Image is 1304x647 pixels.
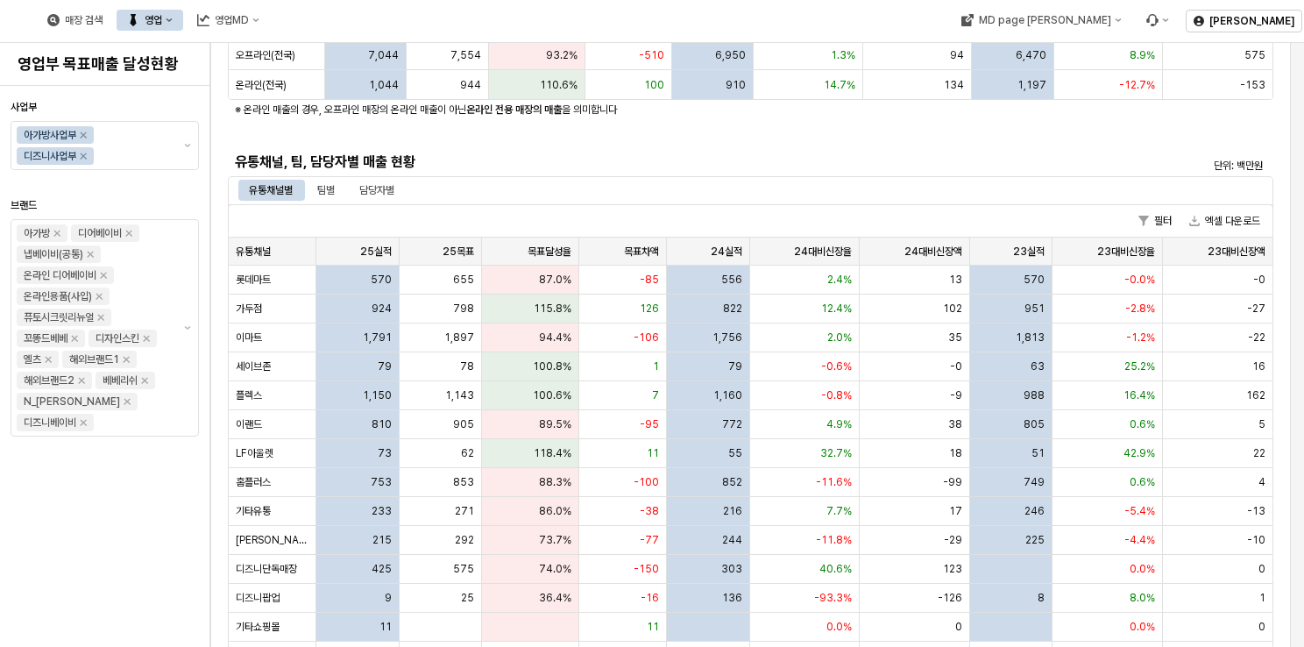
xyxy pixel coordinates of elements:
[45,356,52,363] div: Remove 엘츠
[713,388,742,402] span: 1,160
[723,504,742,518] span: 216
[712,331,742,345] span: 1,756
[363,388,392,402] span: 1,150
[1024,504,1045,518] span: 246
[117,10,183,31] button: 영업
[949,446,962,460] span: 18
[1248,331,1265,345] span: -22
[943,562,962,576] span: 123
[944,533,962,547] span: -29
[1024,417,1045,431] span: 805
[949,273,962,287] span: 13
[652,388,659,402] span: 7
[368,48,399,62] span: 7,044
[1023,158,1263,174] p: 단위: 백만원
[1252,359,1265,373] span: 16
[640,504,659,518] span: -38
[539,591,571,605] span: 36.4%
[371,475,392,489] span: 753
[124,398,131,405] div: Remove N_이야이야오
[1247,504,1265,518] span: -13
[24,245,83,263] div: 냅베이비(공통)
[1244,48,1265,62] span: 575
[80,132,87,139] div: Remove 아가방사업부
[249,180,293,201] div: 유통채널별
[539,331,571,345] span: 94.4%
[723,302,742,316] span: 822
[236,417,262,431] span: 이랜드
[455,533,474,547] span: 292
[1017,78,1046,92] span: 1,197
[1016,331,1045,345] span: 1,813
[533,388,571,402] span: 100.6%
[539,533,571,547] span: 73.7%
[1016,48,1046,62] span: 6,470
[943,302,962,316] span: 102
[453,562,474,576] span: 575
[827,273,852,287] span: 2.4%
[24,288,92,305] div: 온라인용품(사입)
[1247,533,1265,547] span: -10
[236,620,280,634] span: 기타쇼핑몰
[317,180,335,201] div: 팀별
[1240,78,1265,92] span: -153
[728,359,742,373] span: 79
[1123,446,1155,460] span: 42.9%
[949,504,962,518] span: 17
[528,245,571,259] span: 목표달성율
[1038,591,1045,605] span: 8
[24,126,76,144] div: 아가방사업부
[950,359,962,373] span: -0
[372,302,392,316] span: 924
[826,504,852,518] span: 7.7%
[944,78,964,92] span: 134
[236,273,271,287] span: 롯데마트
[24,414,76,431] div: 디즈니베이비
[728,446,742,460] span: 55
[546,48,578,62] span: 93.2%
[125,230,132,237] div: Remove 디어베이비
[236,533,308,547] span: [PERSON_NAME]
[455,504,474,518] span: 271
[1025,533,1045,547] span: 225
[461,591,474,605] span: 25
[827,331,852,345] span: 2.0%
[363,331,392,345] span: 1,791
[443,245,474,259] span: 25목표
[1130,591,1155,605] span: 8.0%
[1125,302,1155,316] span: -2.8%
[978,14,1110,26] div: MD page [PERSON_NAME]
[238,180,303,201] div: 유통채널별
[711,245,742,259] span: 24실적
[1259,591,1265,605] span: 1
[453,475,474,489] span: 853
[1130,417,1155,431] span: 0.6%
[647,446,659,460] span: 11
[460,359,474,373] span: 78
[955,620,962,634] span: 0
[24,224,50,242] div: 아가방
[722,475,742,489] span: 852
[453,273,474,287] span: 655
[11,199,37,211] span: 브랜드
[943,475,962,489] span: -99
[1024,302,1045,316] span: 951
[826,417,852,431] span: 4.9%
[722,533,742,547] span: 244
[210,43,1304,647] main: App Frame
[100,272,107,279] div: Remove 온라인 디어베이비
[96,293,103,300] div: Remove 온라인용품(사입)
[539,417,571,431] span: 89.5%
[177,122,198,169] button: 제안 사항 표시
[235,102,1092,117] p: ※ 온라인 매출의 경우, 오프라인 매장의 온라인 매출이 아닌 을 의미합니다
[372,562,392,576] span: 425
[24,147,76,165] div: 디즈니사업부
[1247,302,1265,316] span: -27
[37,10,113,31] button: 매장 검색
[1130,475,1155,489] span: 0.6%
[24,309,94,326] div: 퓨토시크릿리뉴얼
[539,504,571,518] span: 86.0%
[821,388,852,402] span: -0.8%
[624,245,659,259] span: 목표차액
[215,14,249,26] div: 영업MD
